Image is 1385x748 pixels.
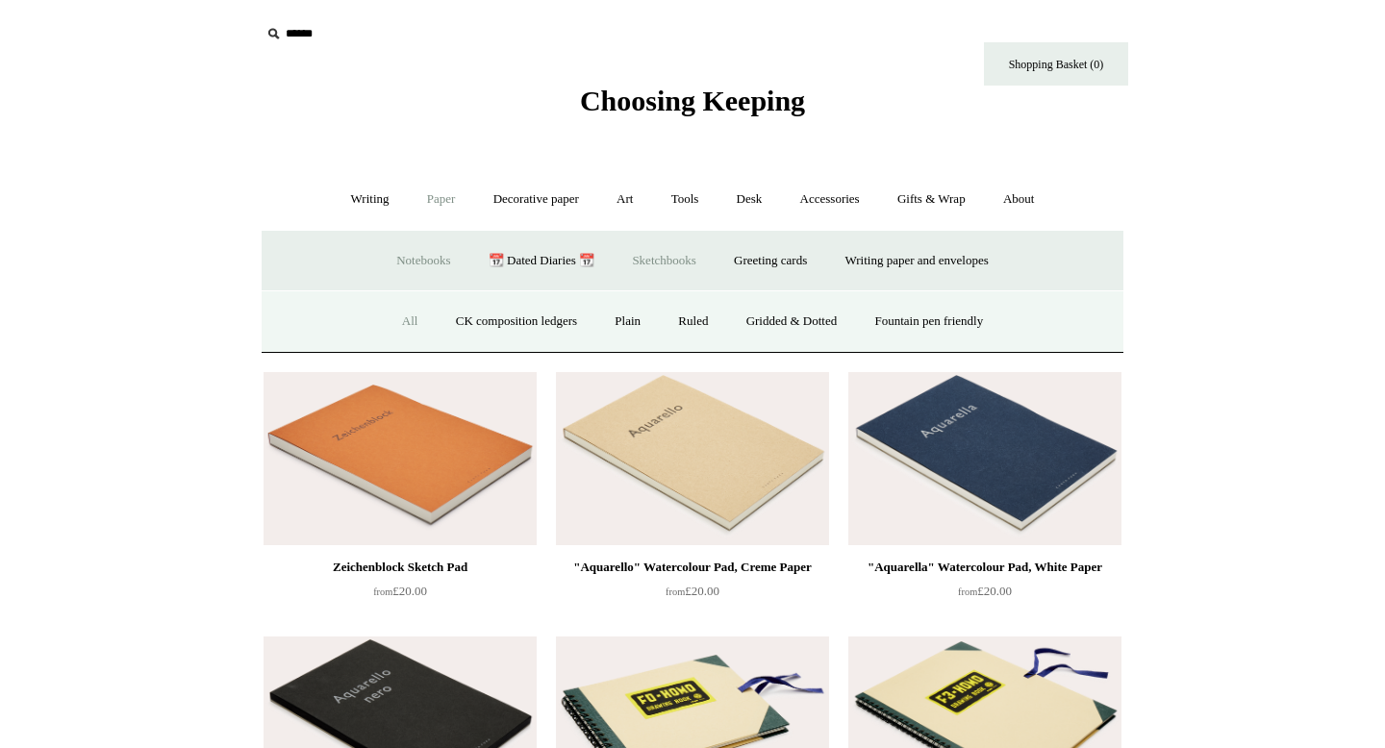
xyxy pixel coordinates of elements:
a: Writing [334,174,407,225]
span: from [373,586,392,597]
a: "Aquarella" Watercolour Pad, White Paper from£20.00 [848,556,1121,635]
a: Plain [597,296,658,347]
a: Shopping Basket (0) [984,42,1128,86]
a: Desk [719,174,780,225]
div: "Aquarella" Watercolour Pad, White Paper [853,556,1117,579]
a: Greeting cards [717,236,824,287]
a: About [986,174,1052,225]
a: Writing paper and envelopes [828,236,1006,287]
img: Zeichenblock Sketch Pad [264,372,537,545]
a: Fountain pen friendly [858,296,1001,347]
div: "Aquarello" Watercolour Pad, Creme Paper [561,556,824,579]
a: "Aquarello" Watercolour Pad, Creme Paper from£20.00 [556,556,829,635]
a: 📆 Dated Diaries 📆 [471,236,612,287]
a: Decorative paper [476,174,596,225]
span: £20.00 [666,584,719,598]
a: Gridded & Dotted [729,296,855,347]
a: Art [599,174,650,225]
a: Notebooks [379,236,467,287]
a: Gifts & Wrap [880,174,983,225]
a: Accessories [783,174,877,225]
span: £20.00 [958,584,1012,598]
img: "Aquarello" Watercolour Pad, Creme Paper [556,372,829,545]
img: "Aquarella" Watercolour Pad, White Paper [848,372,1121,545]
span: from [958,586,977,597]
a: Choosing Keeping [580,100,805,113]
a: CK composition ledgers [439,296,594,347]
div: Zeichenblock Sketch Pad [268,556,532,579]
a: "Aquarella" Watercolour Pad, White Paper "Aquarella" Watercolour Pad, White Paper [848,372,1121,545]
a: All [385,296,436,347]
a: Zeichenblock Sketch Pad Zeichenblock Sketch Pad [264,372,537,545]
a: Ruled [661,296,725,347]
span: £20.00 [373,584,427,598]
a: Tools [654,174,717,225]
span: Choosing Keeping [580,85,805,116]
span: from [666,586,685,597]
a: "Aquarello" Watercolour Pad, Creme Paper "Aquarello" Watercolour Pad, Creme Paper [556,372,829,545]
a: Paper [410,174,473,225]
a: Zeichenblock Sketch Pad from£20.00 [264,556,537,635]
a: Sketchbooks [615,236,713,287]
